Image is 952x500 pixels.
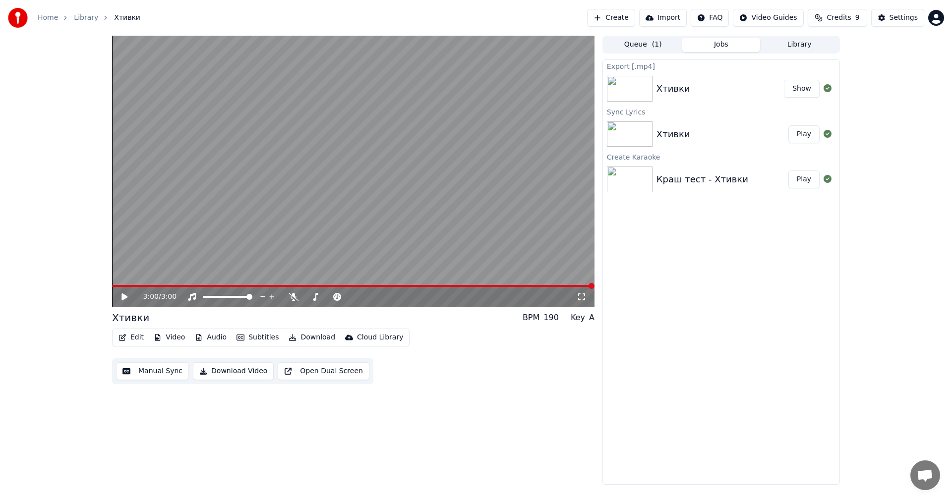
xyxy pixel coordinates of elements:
[143,292,167,302] div: /
[285,331,339,344] button: Download
[161,292,177,302] span: 3:00
[603,106,839,117] div: Sync Lyrics
[8,8,28,28] img: youka
[112,311,149,325] div: Хтивки
[656,172,748,186] div: Краш тест - Хтивки
[74,13,98,23] a: Library
[760,38,838,52] button: Library
[543,312,559,324] div: 190
[784,80,820,98] button: Show
[656,82,690,96] div: Хтивки
[571,312,585,324] div: Key
[682,38,761,52] button: Jobs
[357,333,403,342] div: Cloud Library
[639,9,687,27] button: Import
[589,312,595,324] div: A
[855,13,860,23] span: 9
[38,13,58,23] a: Home
[890,13,918,23] div: Settings
[603,60,839,72] div: Export [.mp4]
[733,9,803,27] button: Video Guides
[143,292,159,302] span: 3:00
[871,9,924,27] button: Settings
[116,362,189,380] button: Manual Sync
[114,13,140,23] span: Хтивки
[523,312,539,324] div: BPM
[788,170,820,188] button: Play
[193,362,274,380] button: Download Video
[656,127,690,141] div: Хтивки
[150,331,189,344] button: Video
[191,331,231,344] button: Audio
[827,13,851,23] span: Credits
[603,151,839,163] div: Create Karaoke
[691,9,729,27] button: FAQ
[115,331,148,344] button: Edit
[278,362,369,380] button: Open Dual Screen
[910,460,940,490] div: Відкритий чат
[233,331,283,344] button: Subtitles
[38,13,140,23] nav: breadcrumb
[808,9,867,27] button: Credits9
[788,125,820,143] button: Play
[652,40,662,50] span: ( 1 )
[587,9,635,27] button: Create
[604,38,682,52] button: Queue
